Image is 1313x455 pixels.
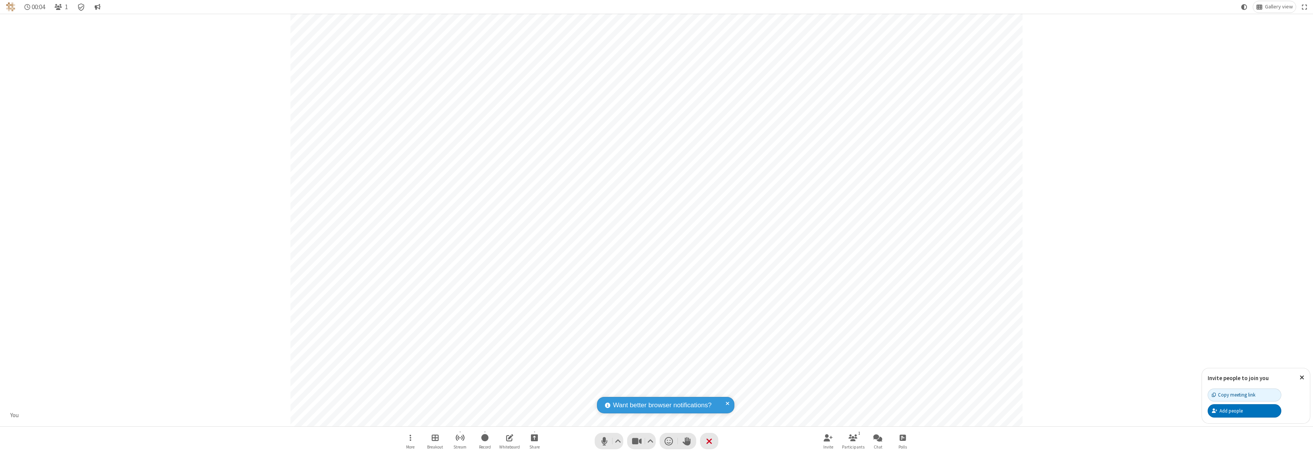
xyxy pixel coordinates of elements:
[613,400,711,410] span: Want better browser notifications?
[817,430,840,452] button: Invite participants (⌘+Shift+I)
[8,411,22,420] div: You
[842,430,865,452] button: Open participant list
[678,433,696,449] button: Raise hand
[1208,374,1269,382] label: Invite people to join you
[856,430,863,437] div: 1
[65,3,68,11] span: 1
[627,433,656,449] button: Stop video (⌘+Shift+V)
[453,445,466,449] span: Stream
[700,433,718,449] button: End or leave meeting
[1294,368,1310,387] button: Close popover
[473,430,496,452] button: Start recording
[1208,404,1281,417] button: Add people
[1299,1,1310,13] button: Fullscreen
[51,1,71,13] button: Open participant list
[1253,1,1296,13] button: Change layout
[898,445,907,449] span: Polls
[74,1,89,13] div: Meeting details Encryption enabled
[21,1,48,13] div: Timer
[613,433,623,449] button: Audio settings
[823,445,833,449] span: Invite
[523,430,546,452] button: Start sharing
[529,445,540,449] span: Share
[866,430,889,452] button: Open chat
[660,433,678,449] button: Send a reaction
[406,445,415,449] span: More
[448,430,471,452] button: Start streaming
[479,445,491,449] span: Record
[1208,389,1281,402] button: Copy meeting link
[498,430,521,452] button: Open shared whiteboard
[399,430,422,452] button: Open menu
[842,445,865,449] span: Participants
[891,430,914,452] button: Open poll
[427,445,443,449] span: Breakout
[1265,4,1293,10] span: Gallery view
[499,445,520,449] span: Whiteboard
[1238,1,1250,13] button: Using system theme
[6,2,15,11] img: QA Selenium DO NOT DELETE OR CHANGE
[874,445,882,449] span: Chat
[645,433,656,449] button: Video setting
[32,3,45,11] span: 00:04
[424,430,447,452] button: Manage Breakout Rooms
[91,1,103,13] button: Conversation
[595,433,623,449] button: Mute (⌘+Shift+A)
[1212,391,1255,398] div: Copy meeting link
